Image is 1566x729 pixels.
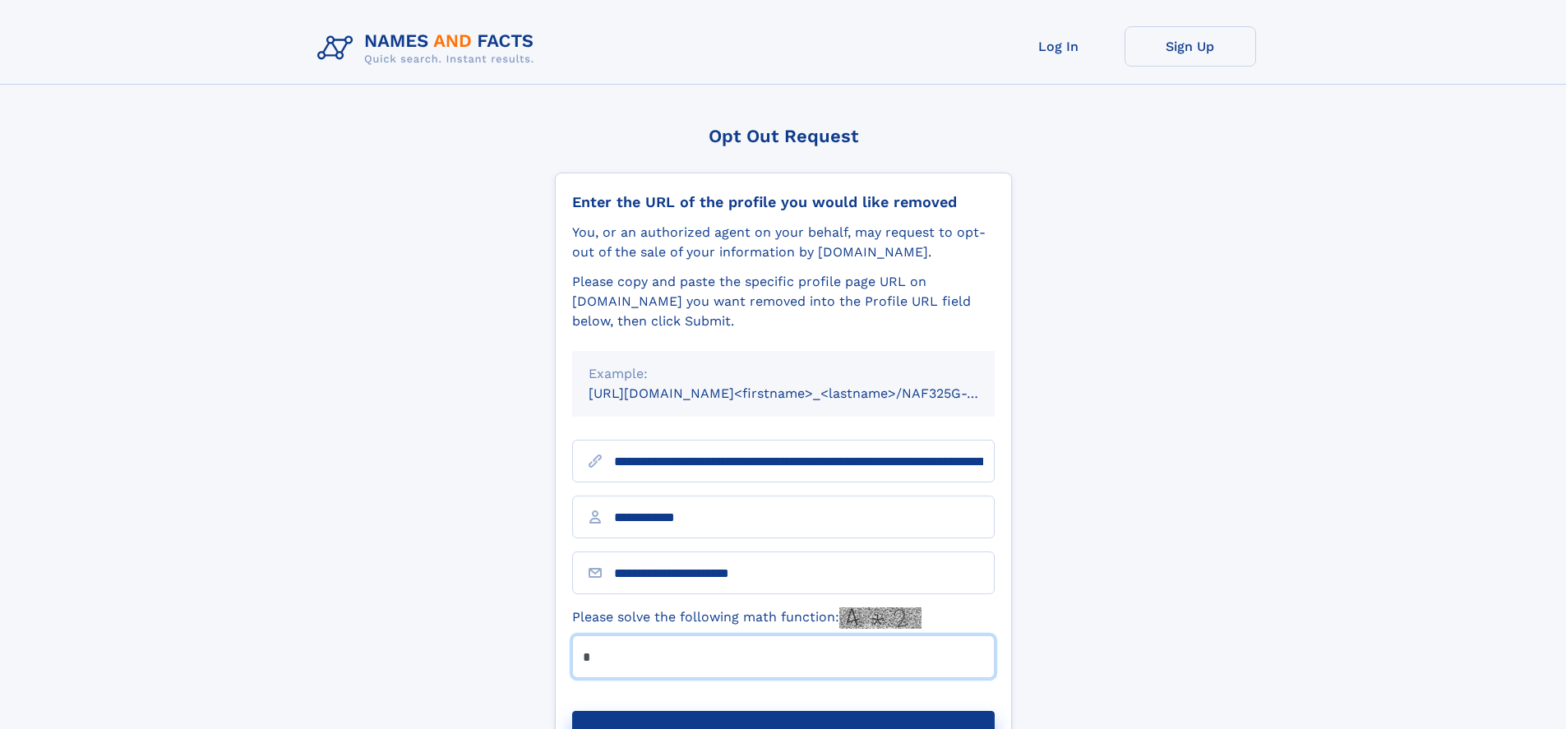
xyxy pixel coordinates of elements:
[589,385,1026,401] small: [URL][DOMAIN_NAME]<firstname>_<lastname>/NAF325G-xxxxxxxx
[572,193,995,211] div: Enter the URL of the profile you would like removed
[993,26,1125,67] a: Log In
[555,126,1012,146] div: Opt Out Request
[589,364,978,384] div: Example:
[311,26,547,71] img: Logo Names and Facts
[572,223,995,262] div: You, or an authorized agent on your behalf, may request to opt-out of the sale of your informatio...
[572,272,995,331] div: Please copy and paste the specific profile page URL on [DOMAIN_NAME] you want removed into the Pr...
[1125,26,1256,67] a: Sign Up
[572,607,922,629] label: Please solve the following math function:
